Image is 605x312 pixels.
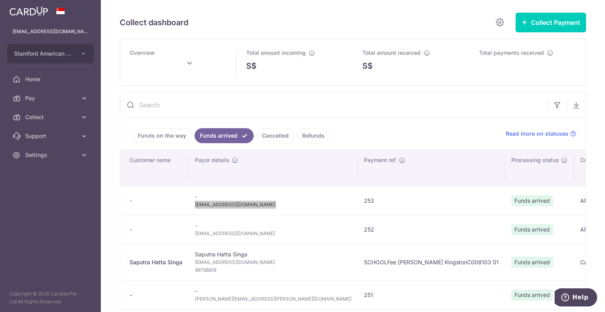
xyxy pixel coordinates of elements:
[358,215,505,244] td: 252
[362,60,373,72] span: S$
[511,257,553,268] span: Funds arrived
[25,151,77,159] span: Settings
[189,186,358,215] td: -
[25,75,77,83] span: Home
[120,16,188,29] h5: Collect dashboard
[195,201,351,209] span: [EMAIL_ADDRESS][DOMAIN_NAME]
[506,130,576,138] a: Read more on statuses
[479,49,544,56] span: Total payments received
[195,258,351,266] span: [EMAIL_ADDRESS][DOMAIN_NAME]
[189,280,358,309] td: -
[189,215,358,244] td: -
[511,224,553,235] span: Funds arrived
[506,130,568,138] span: Read more on statuses
[18,6,34,13] span: Help
[195,128,254,143] a: Funds arrived
[257,128,294,143] a: Cancelled
[13,28,88,35] p: [EMAIL_ADDRESS][DOMAIN_NAME]
[130,226,182,234] div: -
[511,156,559,164] span: Processing status
[189,244,358,280] td: Saputra Hatta Singa
[130,197,182,205] div: -
[9,6,48,16] img: CardUp
[358,244,505,280] td: SCHOOLFee [PERSON_NAME] KingstonC008103 01
[189,150,358,186] th: Payor details
[358,150,505,186] th: Payment ref.
[505,150,574,186] th: Processing status
[246,49,306,56] span: Total amount incoming
[120,150,189,186] th: Customer name
[130,291,182,299] div: -
[511,195,553,206] span: Funds arrived
[516,13,586,32] button: Collect Payment
[25,113,77,121] span: Collect
[195,230,351,237] span: [EMAIL_ADDRESS][DOMAIN_NAME]
[130,258,182,266] div: Saputra Hatta Singa
[14,50,72,58] span: Stamford American International School Pte Ltd
[555,288,597,308] iframe: Opens a widget where you can find more information
[246,60,256,72] span: S$
[358,186,505,215] td: 253
[120,92,548,118] input: Search
[364,156,397,164] span: Payment ref.
[7,44,94,63] button: Stamford American International School Pte Ltd
[195,295,351,303] span: [PERSON_NAME][EMAIL_ADDRESS][PERSON_NAME][DOMAIN_NAME]
[358,280,505,309] td: 251
[130,49,155,56] span: Overview
[195,266,351,274] span: 98798819
[25,132,77,140] span: Support
[297,128,330,143] a: Refunds
[511,290,553,301] span: Funds arrived
[362,49,421,56] span: Total amount received
[133,128,191,143] a: Funds on the way
[195,156,230,164] span: Payor details
[25,94,77,102] span: Pay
